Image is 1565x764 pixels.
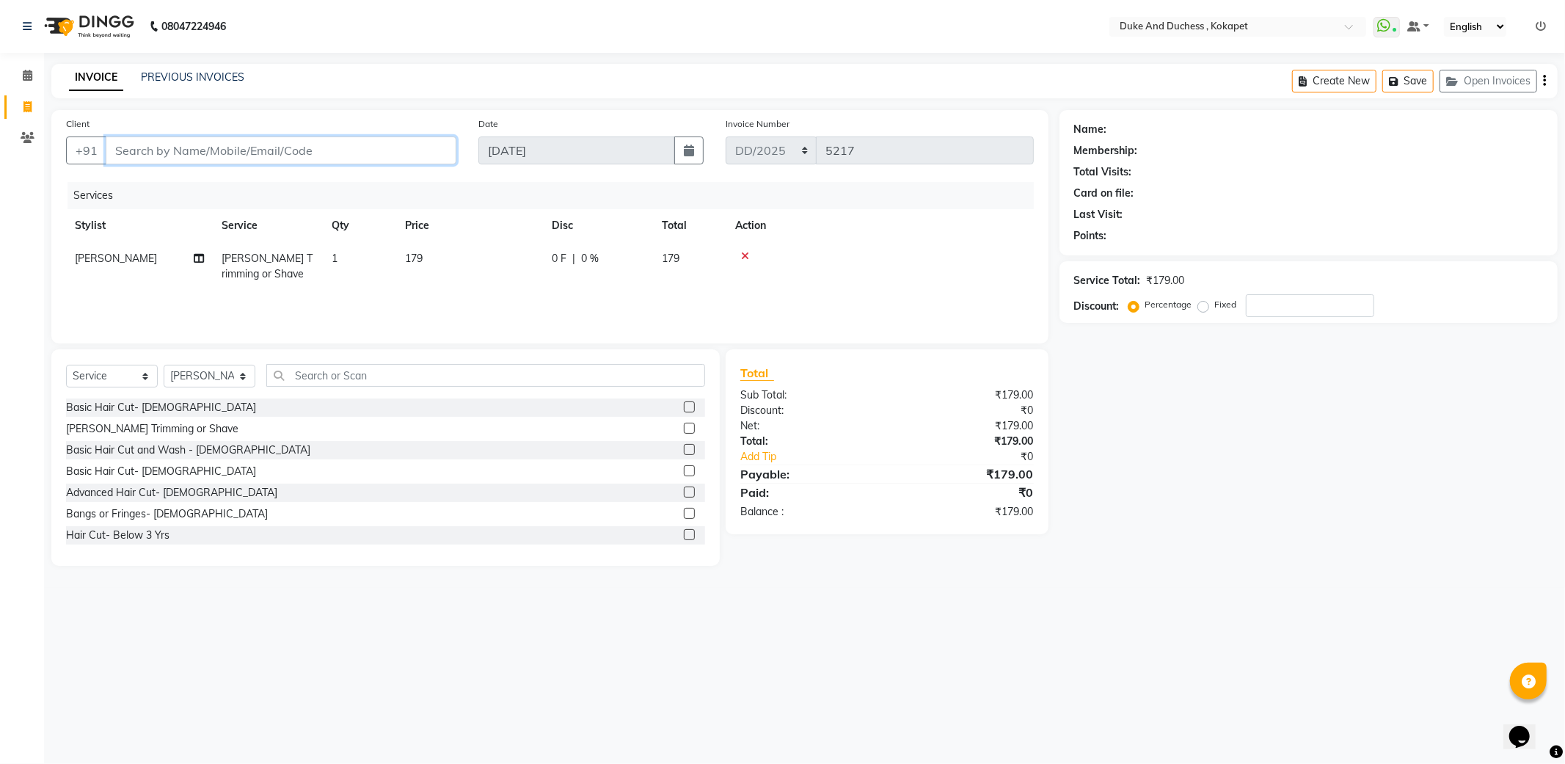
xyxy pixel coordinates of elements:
img: logo [37,6,138,47]
div: Discount: [1074,299,1120,314]
span: [PERSON_NAME] [75,252,157,265]
div: Basic Hair Cut- [DEMOGRAPHIC_DATA] [66,400,256,415]
button: Save [1382,70,1434,92]
div: [PERSON_NAME] Trimming or Shave [66,421,238,437]
span: 179 [405,252,423,265]
div: Advanced Hair Cut- [DEMOGRAPHIC_DATA] [66,485,277,501]
a: INVOICE [69,65,123,91]
div: Discount: [729,403,887,418]
div: Service Total: [1074,273,1141,288]
th: Qty [323,209,396,242]
div: Last Visit: [1074,207,1123,222]
span: 1 [332,252,338,265]
div: ₹0 [887,484,1045,501]
label: Invoice Number [726,117,789,131]
input: Search or Scan [266,364,705,387]
label: Fixed [1215,298,1237,311]
div: Name: [1074,122,1107,137]
iframe: chat widget [1503,705,1550,749]
a: PREVIOUS INVOICES [141,70,244,84]
span: | [572,251,575,266]
span: 0 F [552,251,566,266]
label: Client [66,117,90,131]
div: Balance : [729,504,887,520]
label: Date [478,117,498,131]
span: 179 [662,252,679,265]
div: Payable: [729,465,887,483]
div: ₹0 [913,449,1045,465]
div: Total: [729,434,887,449]
span: [PERSON_NAME] Trimming or Shave [222,252,313,280]
b: 08047224946 [161,6,226,47]
div: Points: [1074,228,1107,244]
div: Hair Cut- Below 3 Yrs [66,528,169,543]
div: Services [68,182,1045,209]
div: ₹179.00 [887,465,1045,483]
span: Total [740,365,774,381]
div: Basic Hair Cut- [DEMOGRAPHIC_DATA] [66,464,256,479]
div: ₹0 [887,403,1045,418]
div: Net: [729,418,887,434]
div: Sub Total: [729,388,887,403]
button: +91 [66,137,107,164]
div: Bangs or Fringes- [DEMOGRAPHIC_DATA] [66,506,268,522]
th: Disc [543,209,653,242]
th: Price [396,209,543,242]
div: Paid: [729,484,887,501]
div: Card on file: [1074,186,1134,201]
div: Membership: [1074,143,1138,159]
div: ₹179.00 [887,434,1045,449]
th: Stylist [66,209,213,242]
button: Open Invoices [1440,70,1537,92]
span: 0 % [581,251,599,266]
div: ₹179.00 [887,418,1045,434]
div: ₹179.00 [887,504,1045,520]
button: Create New [1292,70,1376,92]
div: Basic Hair Cut and Wash - [DEMOGRAPHIC_DATA] [66,443,310,458]
th: Action [726,209,1034,242]
th: Service [213,209,323,242]
div: ₹179.00 [1147,273,1185,288]
input: Search by Name/Mobile/Email/Code [106,137,456,164]
label: Percentage [1145,298,1192,311]
th: Total [653,209,726,242]
a: Add Tip [729,449,913,465]
div: Total Visits: [1074,164,1132,180]
div: ₹179.00 [887,388,1045,403]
